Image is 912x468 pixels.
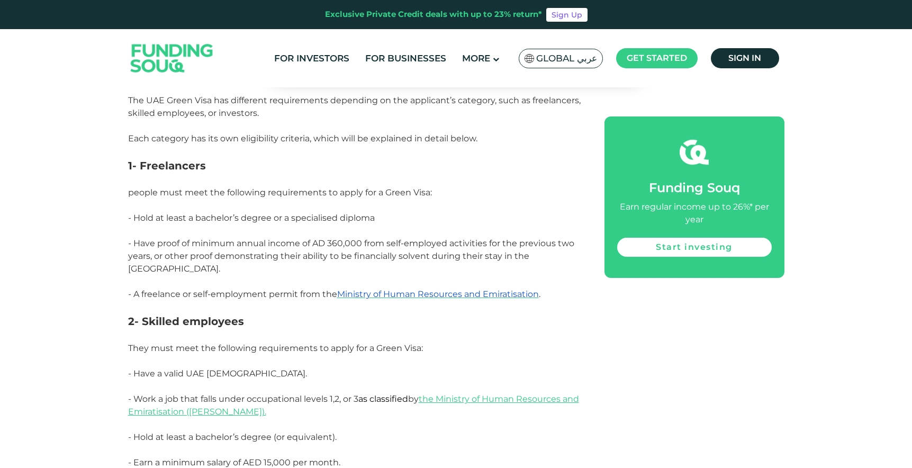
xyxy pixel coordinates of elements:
span: people must meet the following requirements to apply for a Green Visa: [128,187,432,197]
a: For Investors [272,50,352,67]
span: - Earn a minimum salary of AED 15,000 per month. [128,457,340,467]
span: Funding Souq [649,180,740,195]
span: - A freelance or self-employment permit from the . [128,289,540,299]
span: The UAE Green Visa has different requirements depending on the applicant’s category, such as free... [128,95,581,143]
span: 2- Skilled employees [128,315,244,328]
span: 1- Freelancers [128,159,206,172]
span: - Hold at least a bachelor’s degree or a specialised diploma [128,213,375,223]
span: More [462,53,490,64]
a: Ministry of Human Resources and Emiratisation [337,289,539,299]
img: Logo [120,32,224,85]
span: as classified [358,394,408,404]
span: - Have proof of minimum annual income of AD 360,000 from self-employed activities for the previou... [128,238,574,274]
div: Earn regular income up to 26%* per year [617,201,772,226]
img: SA Flag [525,54,534,63]
a: Sign Up [546,8,588,22]
span: - Work a job that falls under occupational levels 1,2, or 3 by [128,394,579,417]
a: For Businesses [363,50,449,67]
span: - Have a valid UAE [DEMOGRAPHIC_DATA]. [128,368,307,379]
span: - Hold at least a bachelor’s degree (or equivalent). [128,432,337,442]
a: Sign in [711,48,779,68]
span: Global عربي [536,52,597,65]
div: Exclusive Private Credit deals with up to 23% return* [325,8,542,21]
span: They must meet the following requirements to apply for a Green Visa: [128,343,423,353]
img: fsicon [680,138,709,167]
a: Start investing [617,238,772,257]
span: Get started [627,53,687,63]
span: Sign in [728,53,761,63]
